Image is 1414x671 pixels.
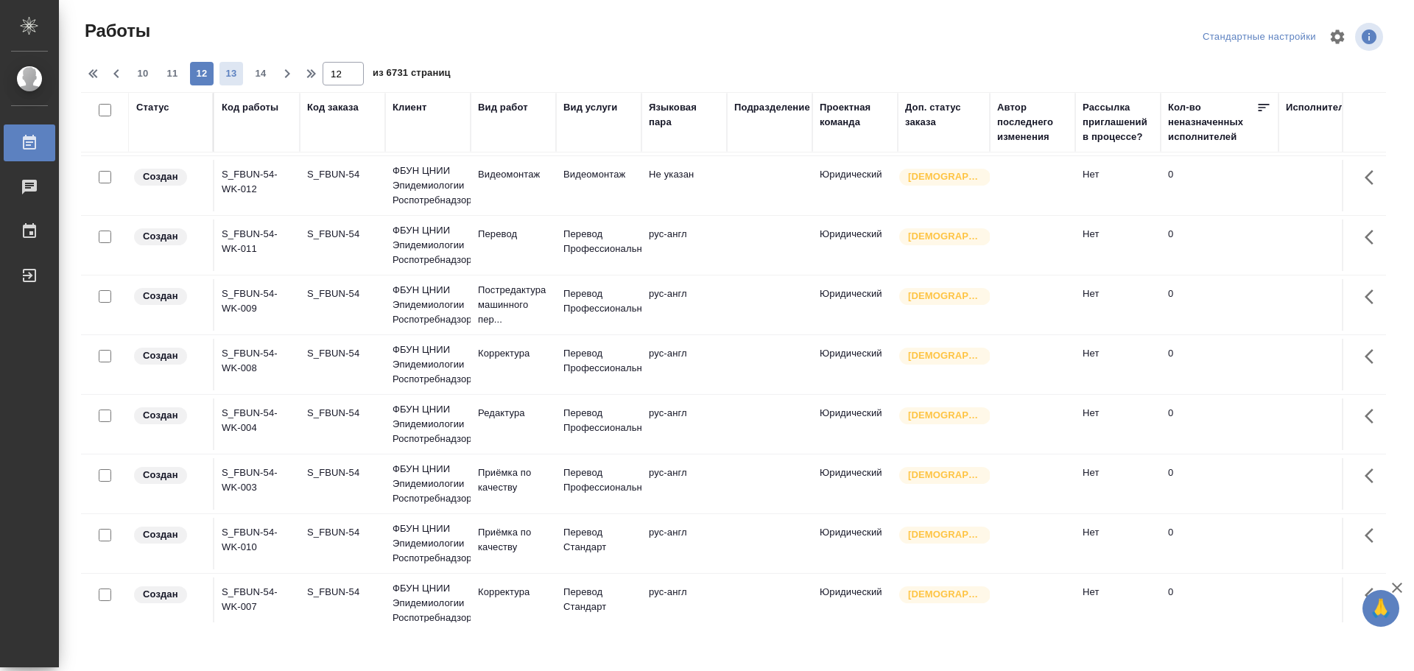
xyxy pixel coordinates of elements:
[214,339,300,390] td: S_FBUN-54-WK-008
[214,577,300,629] td: S_FBUN-54-WK-007
[214,518,300,569] td: S_FBUN-54-WK-010
[1356,518,1391,553] button: Здесь прячутся важные кнопки
[563,525,634,555] p: Перевод Стандарт
[812,279,898,331] td: Юридический
[1083,100,1153,144] div: Рассылка приглашений в процессе?
[1356,160,1391,195] button: Здесь прячутся важные кнопки
[214,219,300,271] td: S_FBUN-54-WK-011
[143,527,178,542] p: Создан
[812,398,898,450] td: Юридический
[1362,590,1399,627] button: 🙏
[393,521,463,566] p: ФБУН ЦНИИ Эпидемиологии Роспотребнадзора
[649,100,720,130] div: Языковая пара
[1075,398,1161,450] td: Нет
[1161,518,1278,569] td: 0
[393,283,463,327] p: ФБУН ЦНИИ Эпидемиологии Роспотребнадзора
[1168,100,1256,144] div: Кол-во неназначенных исполнителей
[908,408,982,423] p: [DEMOGRAPHIC_DATA]
[905,100,982,130] div: Доп. статус заказа
[1075,518,1161,569] td: Нет
[1161,339,1278,390] td: 0
[143,587,178,602] p: Создан
[641,518,727,569] td: рус-англ
[1286,100,1351,115] div: Исполнитель
[307,525,378,540] div: S_FBUN-54
[133,227,205,247] div: Заказ еще не согласован с клиентом, искать исполнителей рано
[478,466,549,495] p: Приёмка по качеству
[997,100,1068,144] div: Автор последнего изменения
[219,66,243,81] span: 13
[393,100,426,115] div: Клиент
[1356,339,1391,374] button: Здесь прячутся важные кнопки
[1356,279,1391,315] button: Здесь прячутся важные кнопки
[249,66,272,81] span: 14
[478,346,549,361] p: Корректура
[393,342,463,387] p: ФБУН ЦНИИ Эпидемиологии Роспотребнадзора
[908,289,982,303] p: [DEMOGRAPHIC_DATA]
[563,585,634,614] p: Перевод Стандарт
[812,518,898,569] td: Юридический
[908,169,982,184] p: [DEMOGRAPHIC_DATA]
[143,408,178,423] p: Создан
[307,585,378,600] div: S_FBUN-54
[393,164,463,208] p: ФБУН ЦНИИ Эпидемиологии Роспотребнадзора
[133,585,205,605] div: Заказ еще не согласован с клиентом, искать исполнителей рано
[1075,160,1161,211] td: Нет
[812,577,898,629] td: Юридический
[307,466,378,480] div: S_FBUN-54
[1199,26,1320,49] div: split button
[478,406,549,421] p: Редактура
[219,62,243,85] button: 13
[641,458,727,510] td: рус-англ
[478,525,549,555] p: Приёмка по качеству
[908,468,982,482] p: [DEMOGRAPHIC_DATA]
[393,223,463,267] p: ФБУН ЦНИИ Эпидемиологии Роспотребнадзора
[812,339,898,390] td: Юридический
[1161,219,1278,271] td: 0
[1075,219,1161,271] td: Нет
[214,458,300,510] td: S_FBUN-54-WK-003
[161,66,184,81] span: 11
[373,64,451,85] span: из 6731 страниц
[908,587,982,602] p: [DEMOGRAPHIC_DATA]
[563,346,634,376] p: Перевод Профессиональный
[1320,19,1355,55] span: Настроить таблицу
[734,100,810,115] div: Подразделение
[143,229,178,244] p: Создан
[1356,458,1391,493] button: Здесь прячутся важные кнопки
[131,66,155,81] span: 10
[563,466,634,495] p: Перевод Профессиональный
[820,100,890,130] div: Проектная команда
[1355,23,1386,51] span: Посмотреть информацию
[81,19,150,43] span: Работы
[393,462,463,506] p: ФБУН ЦНИИ Эпидемиологии Роспотребнадзора
[136,100,169,115] div: Статус
[214,279,300,331] td: S_FBUN-54-WK-009
[393,581,463,625] p: ФБУН ЦНИИ Эпидемиологии Роспотребнадзора
[143,348,178,363] p: Создан
[478,167,549,182] p: Видеомонтаж
[641,279,727,331] td: рус-англ
[1161,458,1278,510] td: 0
[1356,398,1391,434] button: Здесь прячутся важные кнопки
[563,227,634,256] p: Перевод Профессиональный
[133,167,205,187] div: Заказ еще не согласован с клиентом, искать исполнителей рано
[133,406,205,426] div: Заказ еще не согласован с клиентом, искать исполнителей рано
[161,62,184,85] button: 11
[143,468,178,482] p: Создан
[563,406,634,435] p: Перевод Профессиональный
[249,62,272,85] button: 14
[393,402,463,446] p: ФБУН ЦНИИ Эпидемиологии Роспотребнадзора
[563,100,618,115] div: Вид услуги
[1161,577,1278,629] td: 0
[478,283,549,327] p: Постредактура машинного пер...
[214,398,300,450] td: S_FBUN-54-WK-004
[307,167,378,182] div: S_FBUN-54
[133,525,205,545] div: Заказ еще не согласован с клиентом, искать исполнителей рано
[133,346,205,366] div: Заказ еще не согласован с клиентом, искать исполнителей рано
[1161,160,1278,211] td: 0
[1075,458,1161,510] td: Нет
[563,287,634,316] p: Перевод Профессиональный
[1161,398,1278,450] td: 0
[1075,577,1161,629] td: Нет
